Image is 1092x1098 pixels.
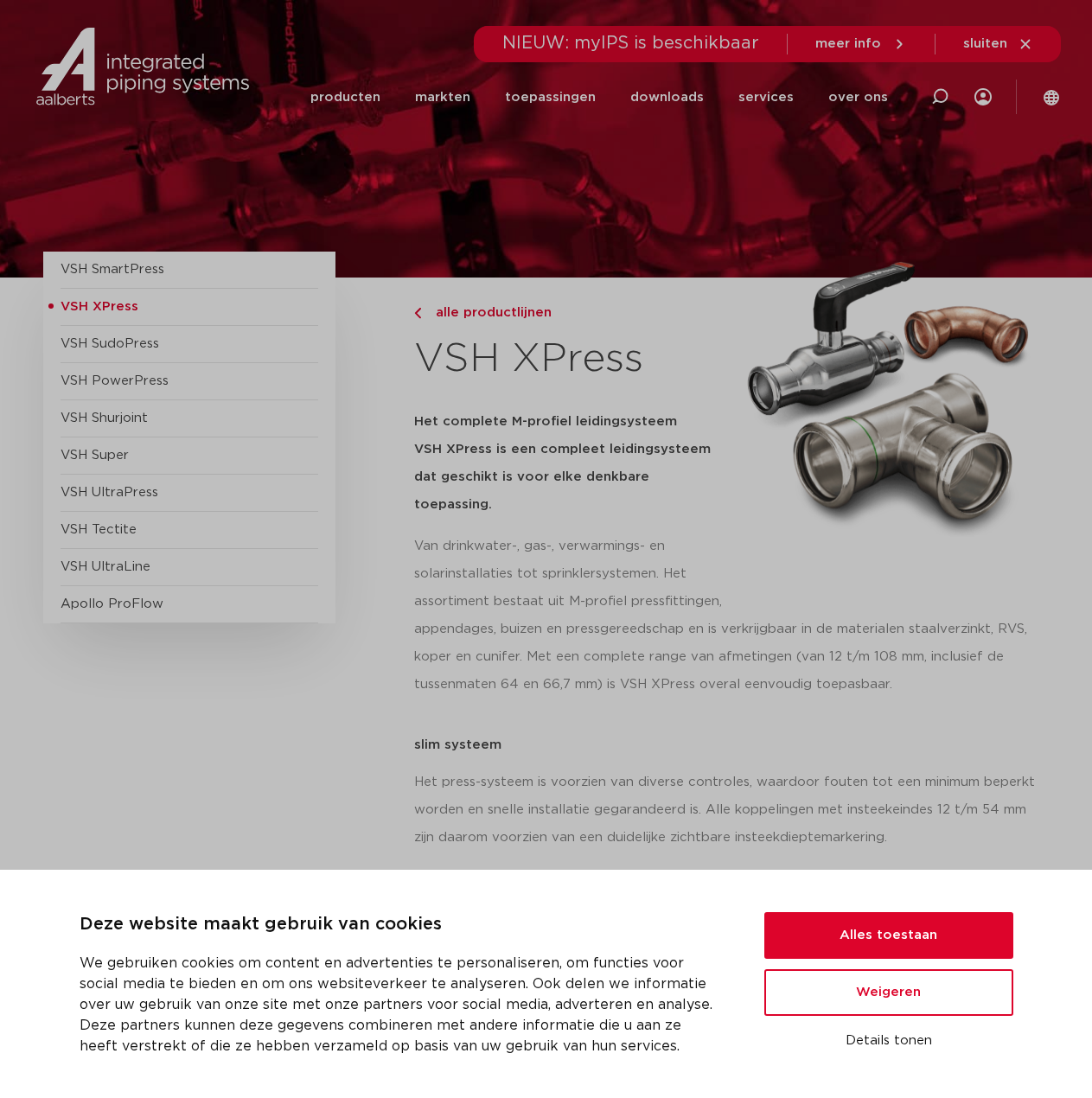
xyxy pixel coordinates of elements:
[630,62,704,132] a: downloads
[61,523,137,536] a: VSH Tectite
[963,36,1033,52] a: sluiten
[414,308,421,319] img: chevron-right.svg
[815,37,881,50] span: meer info
[815,36,907,52] a: meer info
[61,597,163,610] a: Apollo ProFlow
[764,969,1013,1016] button: Weigeren
[61,263,164,276] a: VSH SmartPress
[310,62,888,132] nav: Menu
[414,864,1050,947] p: Met de Leak Before Pressed-functie herkent u direct niet gepresste fittingen. Want dankzij de sli...
[61,560,150,573] a: VSH UltraLine
[414,533,727,616] p: Van drinkwater-, gas-, verwarmings- en solarinstallaties tot sprinklersystemen. Het assortiment b...
[425,306,552,319] span: alle productlijnen
[415,62,470,132] a: markten
[502,35,759,52] span: NIEUW: myIPS is beschikbaar
[310,62,380,132] a: producten
[505,62,596,132] a: toepassingen
[414,616,1050,699] p: appendages, buizen en pressgereedschap en is verkrijgbaar in de materialen staalverzinkt, RVS, ko...
[974,62,992,132] div: my IPS
[61,300,138,313] span: VSH XPress
[764,912,1013,959] button: Alles toestaan
[764,1026,1013,1056] button: Details tonen
[414,738,1050,751] p: slim systeem
[414,332,727,387] h1: VSH XPress
[61,374,169,387] a: VSH PowerPress
[963,37,1007,50] span: sluiten
[828,62,888,132] a: over ons
[738,62,794,132] a: services
[61,486,158,499] a: VSH UltraPress
[80,911,723,939] p: Deze website maakt gebruik van cookies
[61,337,159,350] a: VSH SudoPress
[80,953,723,1057] p: We gebruiken cookies om content en advertenties te personaliseren, om functies voor social media ...
[61,412,148,425] a: VSH Shurjoint
[414,769,1050,852] p: Het press-systeem is voorzien van diverse controles, waardoor fouten tot een minimum beperkt word...
[61,449,129,462] a: VSH Super
[414,408,727,519] h5: Het complete M-profiel leidingsysteem VSH XPress is een compleet leidingsysteem dat geschikt is v...
[414,303,727,323] a: alle productlijnen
